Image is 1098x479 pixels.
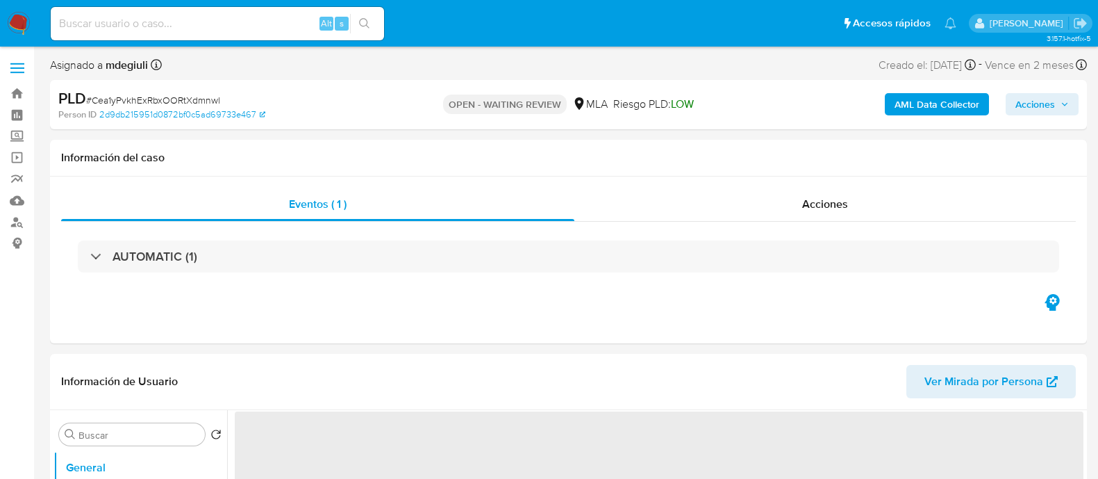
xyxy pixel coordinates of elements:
[1073,16,1088,31] a: Salir
[895,93,979,115] b: AML Data Collector
[924,365,1043,398] span: Ver Mirada por Persona
[671,96,694,112] span: LOW
[443,95,567,114] p: OPEN - WAITING REVIEW
[985,58,1074,73] span: Vence en 2 meses
[289,196,347,212] span: Eventos ( 1 )
[61,375,178,389] h1: Información de Usuario
[802,196,848,212] span: Acciones
[853,16,931,31] span: Accesos rápidos
[58,87,86,109] b: PLD
[613,97,694,112] span: Riesgo PLD:
[879,56,976,74] div: Creado el: [DATE]
[885,93,989,115] button: AML Data Collector
[906,365,1076,398] button: Ver Mirada por Persona
[61,151,1076,165] h1: Información del caso
[990,17,1068,30] p: martin.degiuli@mercadolibre.com
[103,57,148,73] b: mdegiuli
[945,17,956,29] a: Notificaciones
[350,14,379,33] button: search-icon
[979,56,982,74] span: -
[1015,93,1055,115] span: Acciones
[210,429,222,444] button: Volver al orden por defecto
[113,249,197,264] h3: AUTOMATIC (1)
[65,429,76,440] button: Buscar
[78,429,199,441] input: Buscar
[1006,93,1079,115] button: Acciones
[321,17,332,30] span: Alt
[99,108,265,121] a: 2d9db215951d0872bf0c5ad69733e467
[78,241,1059,273] div: AUTOMATIC (1)
[50,58,148,73] span: Asignado a
[572,97,608,112] div: MLA
[340,17,344,30] span: s
[58,108,97,121] b: Person ID
[86,93,220,107] span: # Cea1yPvkhExRbxOORtXdmnwl
[51,15,384,33] input: Buscar usuario o caso...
